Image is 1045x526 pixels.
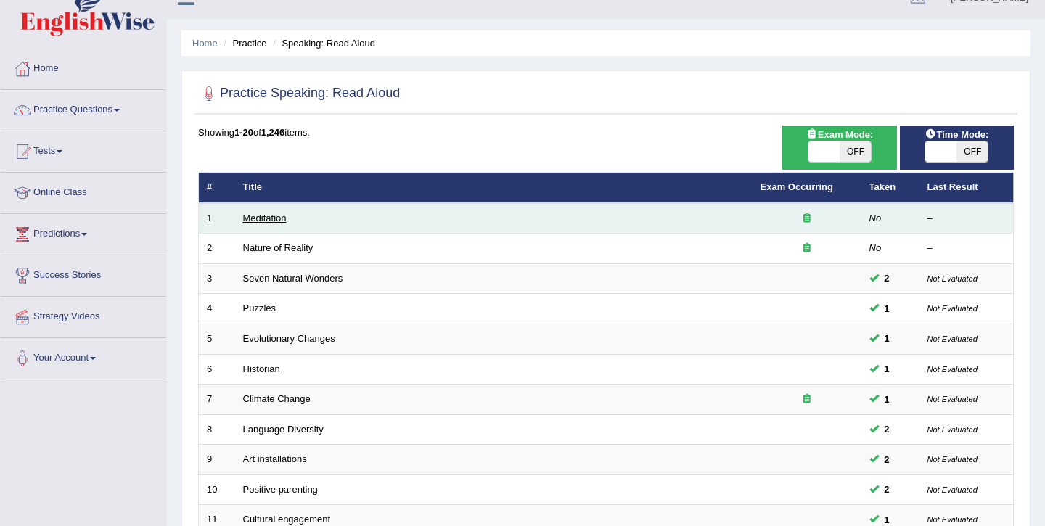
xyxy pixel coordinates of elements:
td: 7 [199,385,235,415]
small: Not Evaluated [927,455,978,464]
small: Not Evaluated [927,274,978,283]
th: # [199,173,235,203]
td: 1 [199,203,235,234]
b: 1-20 [234,127,253,138]
span: You can still take this question [879,482,896,497]
td: 3 [199,263,235,294]
small: Not Evaluated [927,334,978,343]
a: Exam Occurring [761,181,833,192]
em: No [869,213,882,223]
a: Language Diversity [243,424,324,435]
span: You can still take this question [879,271,896,286]
a: Art installations [243,453,307,464]
span: You can still take this question [879,422,896,437]
a: Online Class [1,173,166,209]
small: Not Evaluated [927,304,978,313]
span: You can still take this question [879,361,896,377]
a: Evolutionary Changes [243,333,335,344]
div: Exam occurring question [761,212,853,226]
td: 8 [199,414,235,445]
span: You can still take this question [879,452,896,467]
small: Not Evaluated [927,395,978,403]
div: Exam occurring question [761,393,853,406]
small: Not Evaluated [927,485,978,494]
td: 2 [199,234,235,264]
td: 10 [199,474,235,505]
a: Success Stories [1,255,166,292]
em: No [869,242,882,253]
a: Home [1,49,166,85]
span: Exam Mode: [800,127,879,142]
a: Puzzles [243,303,276,313]
a: Nature of Reality [243,242,313,253]
a: Practice Questions [1,90,166,126]
span: You can still take this question [879,331,896,346]
span: OFF [956,141,988,162]
a: Climate Change [243,393,311,404]
div: – [927,212,1006,226]
a: Strategy Videos [1,297,166,333]
th: Title [235,173,753,203]
b: 1,246 [261,127,285,138]
h2: Practice Speaking: Read Aloud [198,83,400,104]
td: 5 [199,324,235,355]
span: OFF [840,141,871,162]
a: Cultural engagement [243,514,331,525]
span: Time Mode: [919,127,994,142]
span: You can still take this question [879,392,896,407]
li: Speaking: Read Aloud [269,36,375,50]
div: Exam occurring question [761,242,853,255]
td: 6 [199,354,235,385]
div: Showing of items. [198,126,1014,139]
th: Last Result [919,173,1014,203]
th: Taken [861,173,919,203]
li: Practice [220,36,266,50]
td: 9 [199,445,235,475]
a: Historian [243,363,280,374]
td: 4 [199,294,235,324]
a: Seven Natural Wonders [243,273,343,284]
a: Meditation [243,213,287,223]
a: Tests [1,131,166,168]
a: Predictions [1,214,166,250]
a: Your Account [1,338,166,374]
small: Not Evaluated [927,365,978,374]
a: Home [192,38,218,49]
div: – [927,242,1006,255]
span: You can still take this question [879,301,896,316]
small: Not Evaluated [927,425,978,434]
small: Not Evaluated [927,515,978,524]
a: Positive parenting [243,484,318,495]
div: Show exams occurring in exams [782,126,896,170]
